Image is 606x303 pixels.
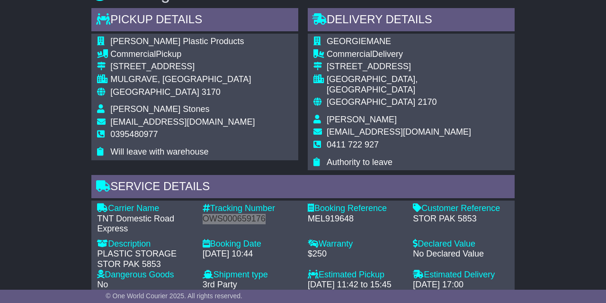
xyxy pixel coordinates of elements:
[203,214,298,224] div: OWS000659176
[97,270,193,280] div: Dangerous Goods
[91,175,514,201] div: Service Details
[327,37,391,46] span: GEORGIEMANE
[308,203,403,214] div: Booking Reference
[97,280,108,289] span: No
[203,203,298,214] div: Tracking Number
[413,280,508,290] div: [DATE] 17:00
[110,49,156,59] span: Commercial
[327,49,372,59] span: Commercial
[110,117,255,127] span: [EMAIL_ADDRESS][DOMAIN_NAME]
[327,127,471,137] span: [EMAIL_ADDRESS][DOMAIN_NAME]
[308,214,403,224] div: MEL919648
[327,97,415,107] span: [GEOGRAPHIC_DATA]
[91,8,298,34] div: Pickup Details
[97,249,193,269] div: PLASTIC STORAGE STOR PAK 5853
[97,239,193,249] div: Description
[413,203,508,214] div: Customer Reference
[203,239,298,249] div: Booking Date
[110,147,208,156] span: Will leave with warehouse
[203,280,237,289] span: 3rd Party
[203,270,298,280] div: Shipment type
[308,249,403,259] div: $250
[327,62,509,72] div: [STREET_ADDRESS]
[110,49,255,60] div: Pickup
[202,87,221,97] span: 3170
[97,203,193,214] div: Carrier Name
[327,140,379,149] span: 0411 722 927
[308,239,403,249] div: Warranty
[413,270,508,280] div: Estimated Delivery
[110,104,209,114] span: [PERSON_NAME] Stones
[308,280,403,290] div: [DATE] 11:42 to 15:45
[110,37,244,46] span: [PERSON_NAME] Plastic Products
[110,129,158,139] span: 0395480977
[106,292,242,300] span: © One World Courier 2025. All rights reserved.
[327,115,397,124] span: [PERSON_NAME]
[308,270,403,280] div: Estimated Pickup
[203,249,298,259] div: [DATE] 10:44
[413,249,508,259] div: No Declared Value
[327,49,509,60] div: Delivery
[110,62,255,72] div: [STREET_ADDRESS]
[97,214,193,234] div: TNT Domestic Road Express
[418,97,437,107] span: 2170
[308,8,515,34] div: Delivery Details
[413,239,508,249] div: Declared Value
[110,74,255,85] div: MULGRAVE, [GEOGRAPHIC_DATA]
[327,74,509,95] div: [GEOGRAPHIC_DATA], [GEOGRAPHIC_DATA]
[327,157,392,167] span: Authority to leave
[110,87,199,97] span: [GEOGRAPHIC_DATA]
[413,214,508,224] div: STOR PAK 5853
